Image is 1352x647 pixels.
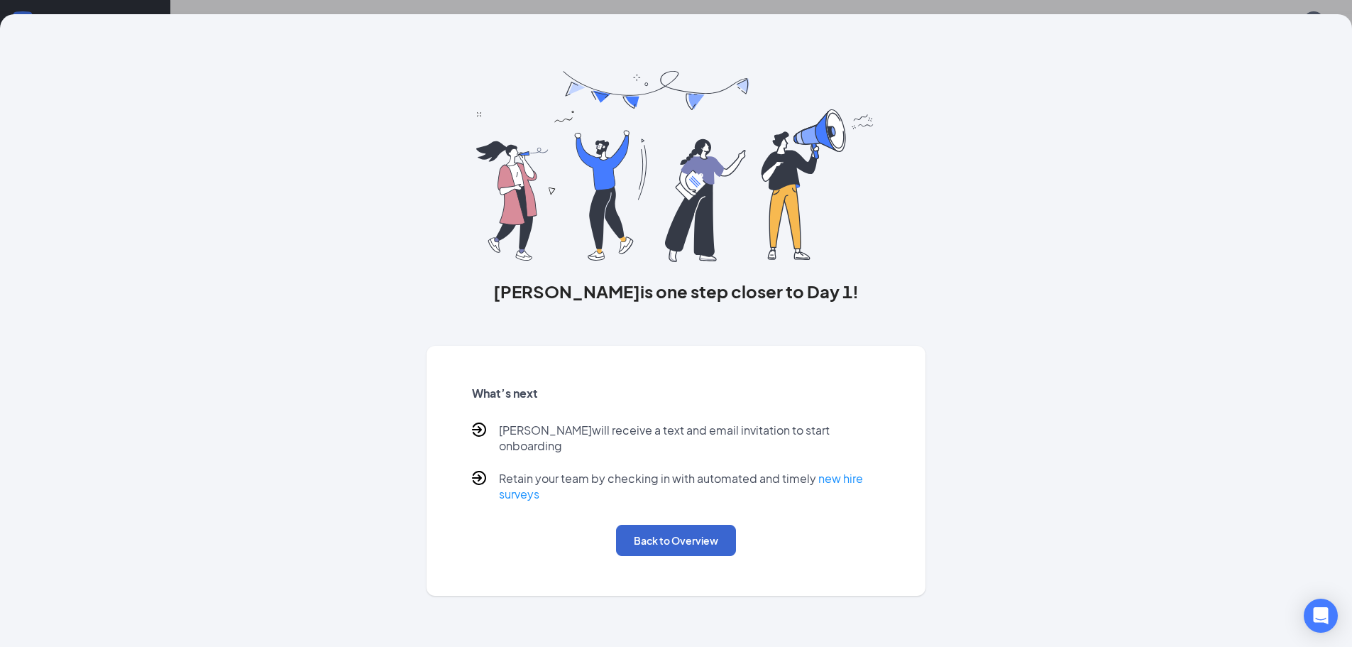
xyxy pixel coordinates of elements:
[1304,599,1338,633] div: Open Intercom Messenger
[499,423,881,454] p: [PERSON_NAME] will receive a text and email invitation to start onboarding
[476,71,876,262] img: you are all set
[499,471,881,502] p: Retain your team by checking in with automated and timely
[616,525,736,556] button: Back to Overview
[427,279,926,303] h3: [PERSON_NAME] is one step closer to Day 1!
[472,386,881,401] h5: What’s next
[499,471,863,501] a: new hire surveys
